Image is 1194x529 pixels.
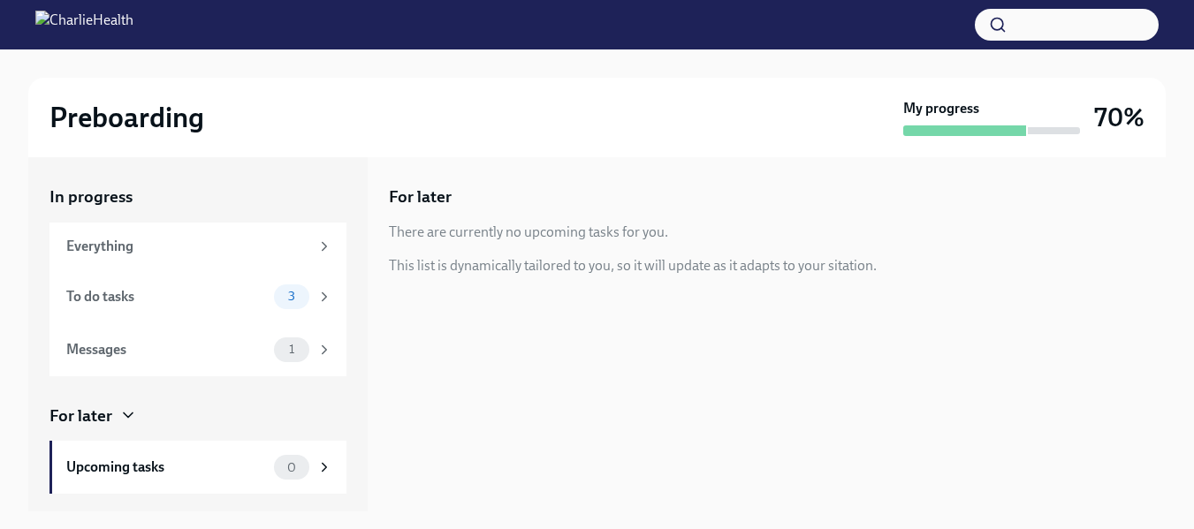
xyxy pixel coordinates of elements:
[49,270,346,323] a: To do tasks3
[35,11,133,39] img: CharlieHealth
[66,457,267,477] div: Upcoming tasks
[49,404,112,427] div: For later
[1094,102,1145,133] h3: 70%
[389,256,877,276] div: This list is dynamically tailored to you, so it will update as it adapts to your sitation.
[66,237,309,256] div: Everything
[49,404,346,427] a: For later
[49,223,346,270] a: Everything
[49,441,346,494] a: Upcoming tasks0
[66,340,267,359] div: Messages
[49,185,346,208] a: In progress
[278,343,305,356] span: 1
[389,223,668,242] div: There are currently no upcoming tasks for you.
[278,290,306,303] span: 3
[389,185,452,208] h5: For later
[277,461,307,474] span: 0
[49,100,204,135] h2: Preboarding
[903,99,979,118] strong: My progress
[49,323,346,376] a: Messages1
[66,287,267,306] div: To do tasks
